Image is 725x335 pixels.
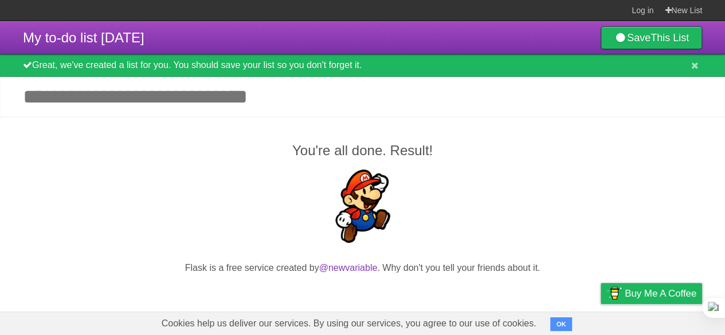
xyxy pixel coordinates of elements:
span: Buy me a coffee [625,283,696,304]
p: Flask is a free service created by . Why don't you tell your friends about it. [23,261,702,275]
h2: You're all done. Result! [23,140,702,161]
button: OK [550,317,573,331]
span: My to-do list [DATE] [23,30,144,45]
b: This List [650,32,689,44]
a: SaveThis List [601,26,702,49]
span: Cookies help us deliver our services. By using our services, you agree to our use of cookies. [150,312,548,335]
iframe: X Post Button [342,289,383,305]
img: Super Mario [326,170,399,243]
a: Buy me a coffee [601,283,702,304]
img: Buy me a coffee [606,283,622,303]
a: @newvariable [319,263,378,273]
